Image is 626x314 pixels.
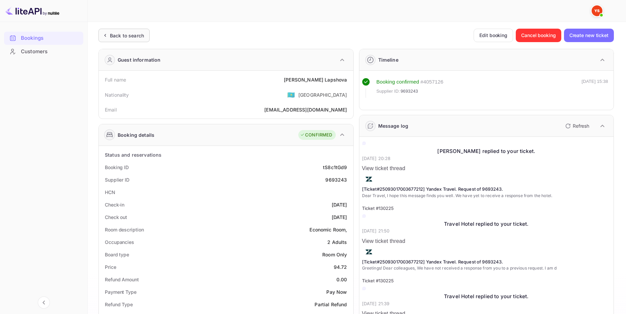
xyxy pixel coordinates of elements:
div: Guest information [118,56,161,63]
img: Yandex Support [592,5,602,16]
div: CONFIRMED [300,132,332,138]
div: [PERSON_NAME] Lapshova [284,76,347,83]
span: 9693243 [400,88,418,95]
p: View ticket thread [362,164,611,172]
button: Create new ticket [564,29,614,42]
p: [Ticket#25093017003677212] Yandex Travel. Request of 9693243. [362,259,611,265]
p: Greetings! Dear colleagues, We have not received a response from you to a previous request. I am d [362,265,611,271]
div: Check out [105,214,127,221]
div: Check-in [105,201,124,208]
button: Edit booking [474,29,513,42]
div: Refund Amount [105,276,139,283]
div: Back to search [110,32,144,39]
div: [DATE] [332,214,347,221]
div: Customers [21,48,80,56]
span: Ticket #130225 [362,206,394,211]
p: [DATE] 21:50 [362,228,611,234]
div: tS8c1tGd9 [323,164,347,171]
div: Partial Refund [315,301,347,308]
span: United States [287,89,295,101]
div: [PERSON_NAME] replied to your ticket. [362,148,611,155]
p: [DATE] 20:28 [362,155,611,162]
div: [DATE] [332,201,347,208]
p: Refresh [573,122,589,129]
div: Booking details [118,131,154,138]
div: Email [105,106,117,113]
div: Room Only [322,251,347,258]
div: Message log [378,122,409,129]
div: HCN [105,189,115,196]
div: Economic Room, [309,226,347,233]
img: AwvSTEc2VUhQAAAAAElFTkSuQmCC [362,172,376,186]
div: 2 Adults [327,239,347,246]
div: Price [105,263,116,271]
div: Timeline [378,56,398,63]
a: Customers [4,45,83,58]
div: Nationality [105,91,129,98]
div: Bookings [21,34,80,42]
p: Dear Travel, I hope this message finds you well. We have yet to receive a response from the hotel. [362,193,611,199]
div: Bookings [4,32,83,45]
p: [DATE] 21:39 [362,301,611,307]
div: Pay Now [326,288,347,295]
div: Supplier ID [105,176,129,183]
div: Status and reservations [105,151,161,158]
div: [DATE] 15:38 [582,78,608,98]
div: Booking confirmed [377,78,419,86]
button: Refresh [561,121,592,131]
div: [EMAIL_ADDRESS][DOMAIN_NAME] [264,106,347,113]
img: AwvSTEc2VUhQAAAAAElFTkSuQmCC [362,245,376,259]
button: Cancel booking [516,29,561,42]
div: Room description [105,226,144,233]
div: Full name [105,76,126,83]
div: Travel Hotel replied to your ticket. [362,293,611,301]
div: [GEOGRAPHIC_DATA] [298,91,347,98]
button: Collapse navigation [38,296,50,309]
p: [Ticket#25093017003677212] Yandex Travel. Request of 9693243. [362,186,611,193]
div: Occupancies [105,239,134,246]
div: Payment Type [105,288,137,295]
div: Travel Hotel replied to your ticket. [362,220,611,228]
a: Bookings [4,32,83,44]
div: 94.72 [334,263,347,271]
div: 9693243 [325,176,347,183]
div: 0.00 [336,276,347,283]
div: # 4057126 [420,78,443,86]
p: View ticket thread [362,237,611,245]
img: LiteAPI logo [5,5,59,16]
div: Refund Type [105,301,133,308]
div: Board type [105,251,129,258]
span: Supplier ID: [377,88,400,95]
span: Ticket #130225 [362,278,394,283]
div: Booking ID [105,164,129,171]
